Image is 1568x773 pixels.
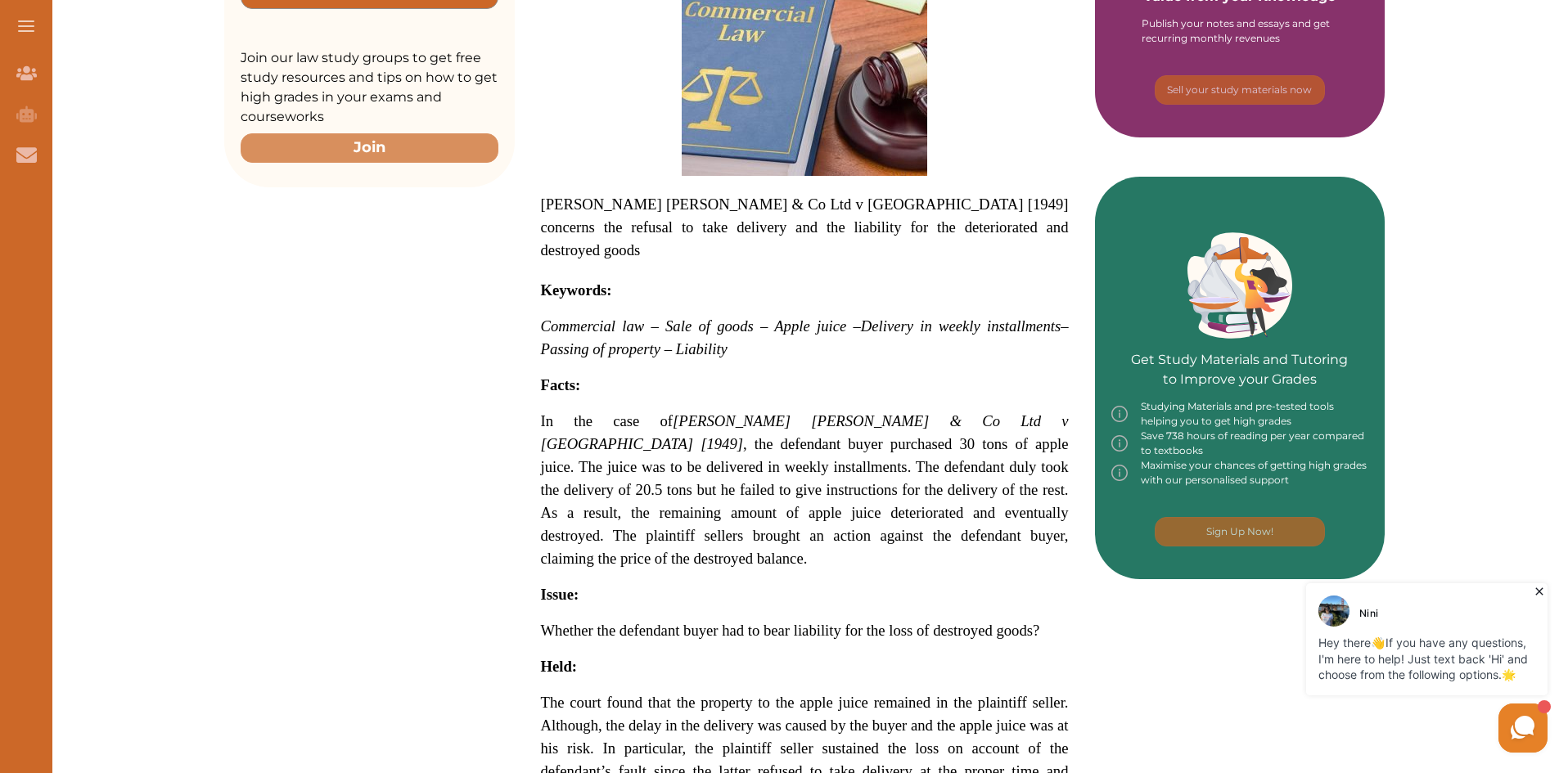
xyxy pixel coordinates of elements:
[1175,579,1552,757] iframe: HelpCrunch
[1111,458,1128,488] img: info-img
[1131,304,1348,389] p: Get Study Materials and Tutoring to Improve your Grades
[1167,83,1312,97] p: Sell your study materials now
[1155,75,1325,105] button: [object Object]
[1111,429,1369,458] div: Save 738 hours of reading per year compared to textbooks
[1111,399,1128,429] img: info-img
[541,412,1069,452] span: [PERSON_NAME] [PERSON_NAME] & Co Ltd v [GEOGRAPHIC_DATA] [1949]
[1115,645,1426,767] iframe: Reviews Badge Ribbon Widget
[541,658,578,675] strong: Held:
[541,317,1069,357] span: – Passing of property – Liability
[1111,458,1369,488] div: Maximise your chances of getting high grades with our personalised support
[1155,517,1325,546] button: [object Object]
[541,195,1069,258] span: [PERSON_NAME] [PERSON_NAME] & Co Ltd v [GEOGRAPHIC_DATA] [1949] concerns the refusal to take deli...
[541,281,612,299] strong: Keywords:
[241,133,498,162] button: Join
[541,586,579,603] strong: Issue:
[861,317,1061,335] span: Delivery in weekly installments
[1206,524,1273,539] p: Sign Up Now!
[541,317,861,335] span: Commercial law – Sale of goods – Apple juice –
[1111,399,1369,429] div: Studying Materials and pre-tested tools helping you to get high grades
[541,376,581,393] strong: Facts:
[241,48,498,127] p: Join our law study groups to get free study resources and tips on how to get high grades in your ...
[1187,232,1292,339] img: Green card image
[1142,16,1338,46] div: Publish your notes and essays and get recurring monthly revenues
[1111,429,1128,458] img: info-img
[541,622,1040,639] span: Whether the defendant buyer had to bear liability for the loss of destroyed goods?
[541,412,1069,567] span: In the case of , the defendant buyer purchased 30 tons of apple juice. The juice was to be delive...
